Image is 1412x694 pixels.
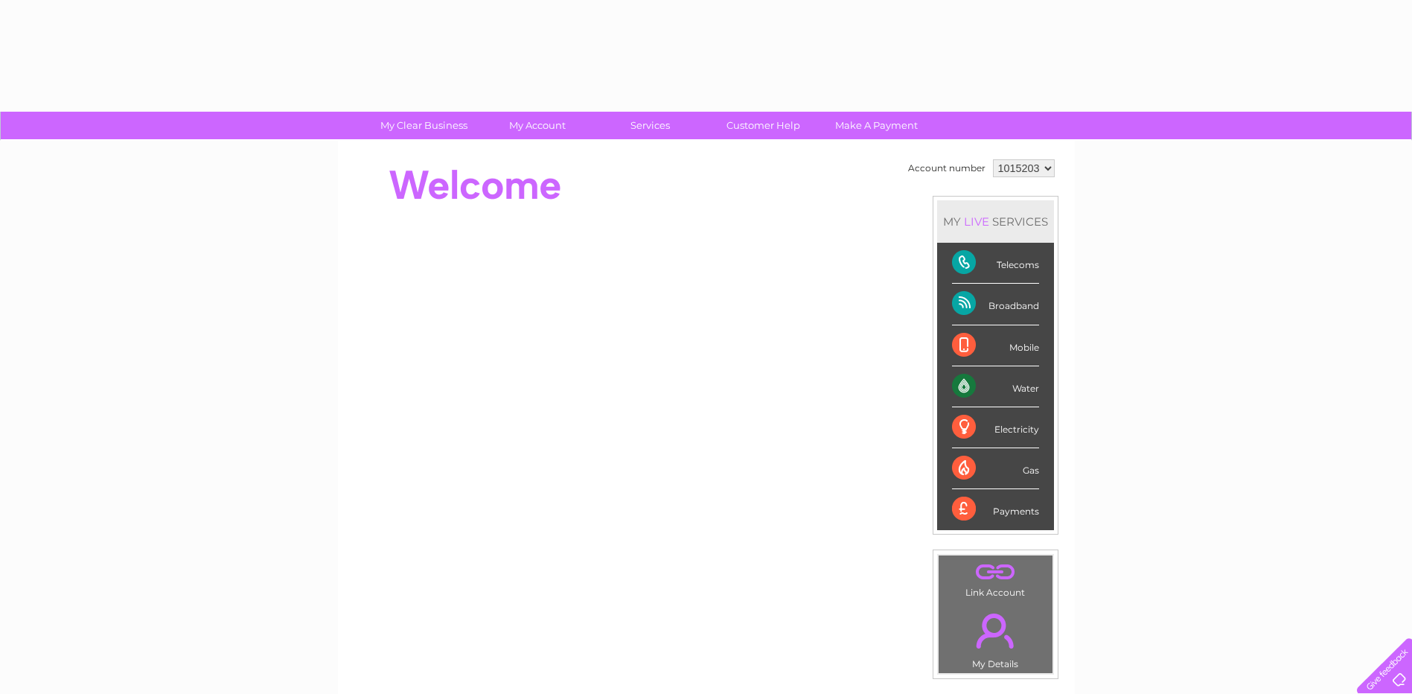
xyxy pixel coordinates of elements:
[952,366,1039,407] div: Water
[904,156,989,181] td: Account number
[589,112,712,139] a: Services
[938,601,1053,674] td: My Details
[952,489,1039,529] div: Payments
[952,243,1039,284] div: Telecoms
[942,559,1049,585] a: .
[362,112,485,139] a: My Clear Business
[938,555,1053,602] td: Link Account
[942,605,1049,657] a: .
[476,112,598,139] a: My Account
[937,200,1054,243] div: MY SERVICES
[952,325,1039,366] div: Mobile
[952,284,1039,325] div: Broadband
[961,214,992,229] div: LIVE
[702,112,825,139] a: Customer Help
[815,112,938,139] a: Make A Payment
[952,448,1039,489] div: Gas
[952,407,1039,448] div: Electricity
